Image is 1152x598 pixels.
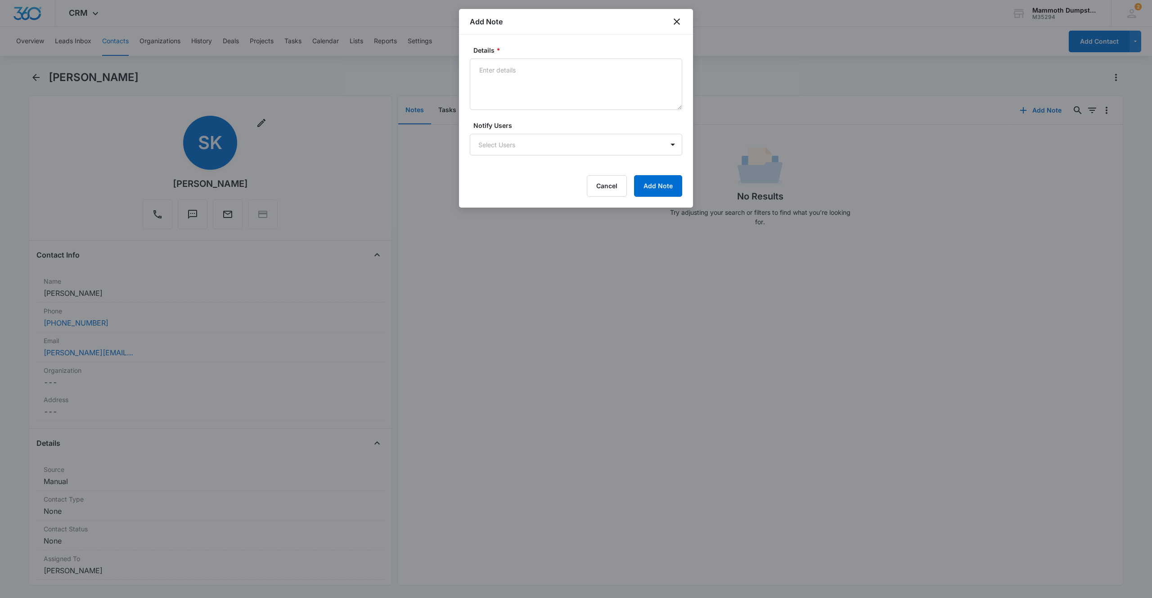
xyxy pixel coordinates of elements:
button: Cancel [587,175,627,197]
label: Notify Users [473,121,686,130]
button: close [671,16,682,27]
button: Add Note [634,175,682,197]
label: Details [473,45,686,55]
h1: Add Note [470,16,503,27]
